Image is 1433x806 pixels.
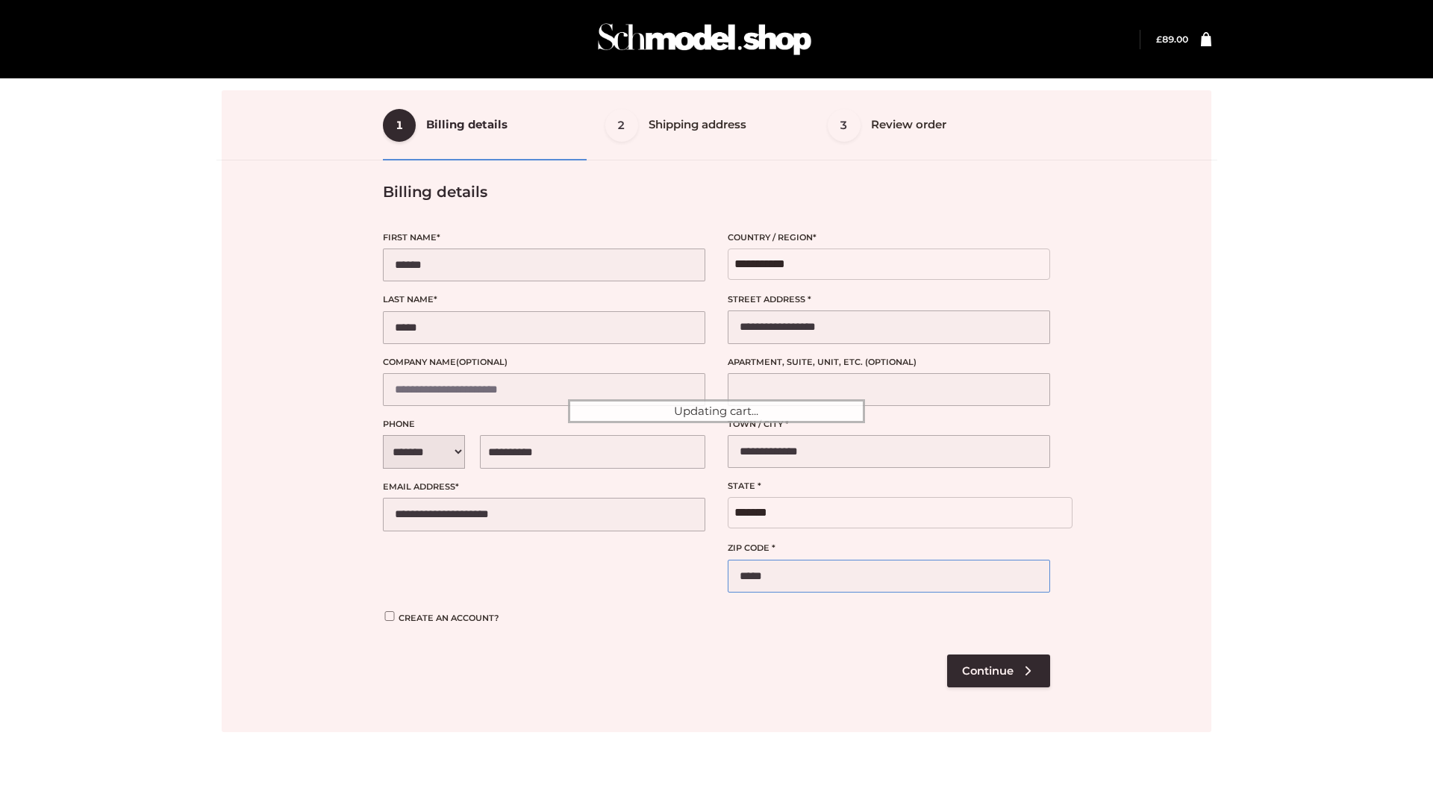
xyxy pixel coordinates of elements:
a: £89.00 [1156,34,1188,45]
img: Schmodel Admin 964 [593,10,817,69]
span: £ [1156,34,1162,45]
bdi: 89.00 [1156,34,1188,45]
div: Updating cart... [568,399,865,423]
